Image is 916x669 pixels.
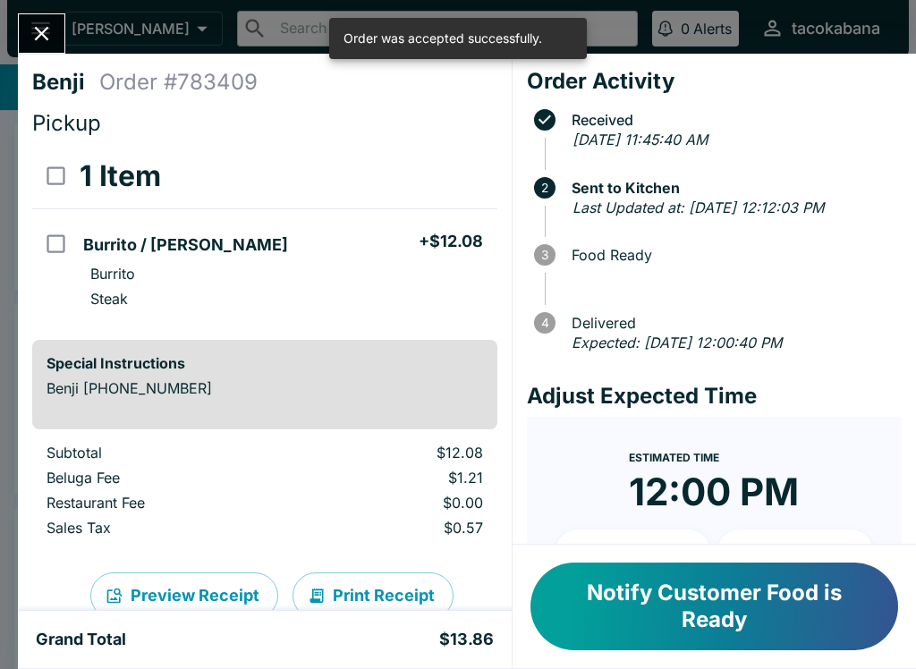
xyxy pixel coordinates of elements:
text: 2 [541,181,548,195]
span: Food Ready [563,247,902,263]
em: [DATE] 11:45:40 AM [572,131,708,148]
h4: Order Activity [527,68,902,95]
p: Sales Tax [47,519,283,537]
h3: 1 Item [80,158,161,194]
button: + 20 [717,529,873,574]
h4: Benji [32,69,99,96]
span: Estimated Time [629,451,719,464]
h6: Special Instructions [47,354,483,372]
h4: Adjust Expected Time [527,383,902,410]
p: Subtotal [47,444,283,462]
button: Print Receipt [293,572,454,619]
table: orders table [32,144,497,326]
p: Beluga Fee [47,469,283,487]
button: Close [19,14,64,53]
button: Notify Customer Food is Ready [530,563,898,650]
h4: Order # 783409 [99,69,258,96]
p: Restaurant Fee [47,494,283,512]
button: Preview Receipt [90,572,278,619]
p: $0.57 [311,519,483,537]
p: $1.21 [311,469,483,487]
span: Received [563,112,902,128]
table: orders table [32,444,497,544]
p: Steak [90,290,128,308]
em: Expected: [DATE] 12:00:40 PM [572,334,782,351]
button: + 10 [556,529,711,574]
h5: Grand Total [36,629,126,650]
h5: + $12.08 [419,231,483,252]
span: Pickup [32,110,101,136]
h5: Burrito / [PERSON_NAME] [83,234,288,256]
text: 4 [540,316,548,330]
p: $12.08 [311,444,483,462]
p: Benji [PHONE_NUMBER] [47,379,483,397]
div: Order was accepted successfully. [343,23,542,54]
p: $0.00 [311,494,483,512]
p: Burrito [90,265,135,283]
h5: $13.86 [439,629,494,650]
text: 3 [541,248,548,262]
span: Sent to Kitchen [563,180,902,196]
span: Delivered [563,315,902,331]
time: 12:00 PM [629,469,799,515]
em: Last Updated at: [DATE] 12:12:03 PM [572,199,824,216]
